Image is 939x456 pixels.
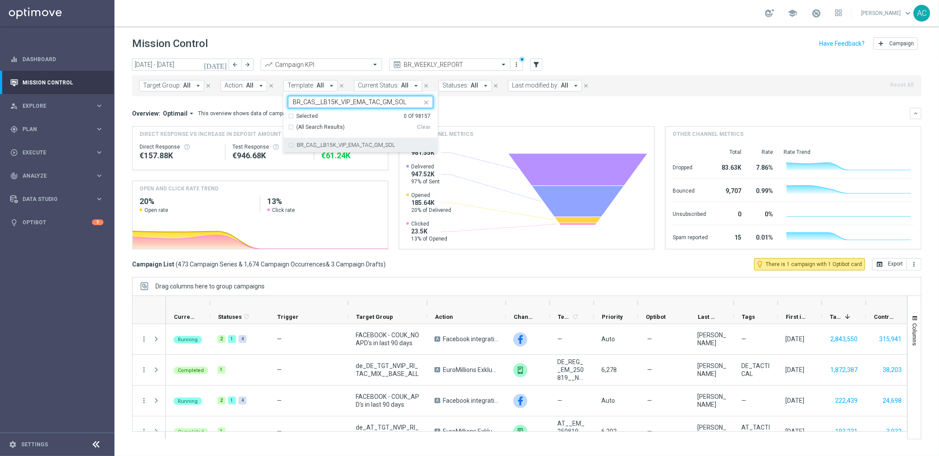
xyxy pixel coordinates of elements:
[241,58,254,71] button: arrow_forward
[10,196,104,203] button: Data Studio keyboard_arrow_right
[411,149,435,157] span: 981.55K
[132,260,386,268] h3: Campaign List
[272,207,295,214] span: Click rate
[860,7,913,20] a: [PERSON_NAME]keyboard_arrow_down
[178,398,198,404] span: Running
[356,393,420,409] span: FACEBOOK - COUK_APD's in last 90 days
[140,143,218,150] div: Direct Response
[339,83,345,89] i: close
[752,160,773,174] div: 7.86%
[411,199,452,207] span: 185.64K
[261,58,382,71] ng-select: Campaign KPI
[140,185,218,193] h4: OPEN AND CLICK RATE TREND
[356,314,393,320] span: Target Group
[557,358,586,382] span: DE_REG__EM_250819__NVIP_RI_TAC_LT - DE_REG__EM_250819__NVIP_RI_TAC_LT
[284,80,338,91] button: Template: All arrow_drop_down
[140,366,148,374] button: more_vert
[10,71,103,94] div: Mission Control
[143,82,181,89] span: Target Group:
[356,423,420,439] span: de_AT_TGT_NVIP_RI_TAC_MIX__BASE_ALL
[10,79,104,86] button: Mission Control
[277,336,282,343] span: —
[435,398,440,403] span: A
[204,81,212,91] button: close
[911,323,918,346] span: Columns
[139,80,204,91] button: Target Group: All arrow_drop_down
[95,171,103,180] i: keyboard_arrow_right
[741,362,770,378] span: DE_TACTICAL
[268,83,274,89] i: close
[513,332,527,347] img: Facebook Custom Audience
[741,397,746,405] span: —
[885,426,902,437] button: 3,932
[752,230,773,244] div: 0.01%
[876,261,883,268] i: open_in_browser
[834,426,858,437] button: 193,231
[358,82,399,89] span: Current Status:
[647,427,652,435] span: —
[10,195,95,203] div: Data Studio
[95,125,103,133] i: keyboard_arrow_right
[389,58,511,71] ng-select: BR_WEEKLY_REPORT
[321,150,381,161] div: €61,243
[194,82,202,90] i: arrow_drop_down
[508,80,582,91] button: Last modified by: All arrow_drop_down
[411,235,448,242] span: 13% of Opened
[514,314,535,320] span: Channel
[163,109,188,117] span: Optimail
[338,81,346,91] button: close
[10,172,18,180] i: track_changes
[277,397,282,404] span: —
[22,71,103,94] a: Mission Control
[519,56,525,62] div: There are unsaved changes
[229,58,241,71] button: arrow_back
[697,362,726,378] div: Charlotte Kammeyer
[10,125,18,133] i: gps_fixed
[872,258,907,270] button: open_in_browser Export
[284,113,438,153] ng-dropdown-panel: Options list
[872,260,921,267] multiple-options-button: Export to CSV
[411,170,440,178] span: 947.52K
[178,429,204,435] span: Completed
[205,83,211,89] i: close
[296,113,318,120] div: Selected
[572,313,579,320] i: refresh
[786,314,807,320] span: First in Range
[218,314,242,320] span: Statuses
[442,82,468,89] span: Statuses:
[601,397,615,404] span: Auto
[9,441,17,449] i: settings
[10,149,95,157] div: Execute
[232,150,307,161] div: €946,675
[132,37,208,50] h1: Mission Control
[257,82,265,90] i: arrow_drop_down
[422,97,429,104] button: close
[140,335,148,343] button: more_vert
[907,258,921,270] button: more_vert
[513,425,527,439] div: OtherLevels
[217,397,225,405] div: 2
[647,397,652,405] span: —
[140,397,148,405] i: more_vert
[411,192,452,199] span: Opened
[10,126,104,133] div: gps_fixed Plan keyboard_arrow_right
[10,102,95,110] div: Explore
[173,366,208,374] colored-tag: Completed
[95,195,103,203] i: keyboard_arrow_right
[412,82,420,90] i: arrow_drop_down
[435,429,440,434] span: A
[513,363,527,377] div: OtherLevels
[558,314,571,320] span: Templates
[188,109,195,117] i: arrow_drop_down
[435,314,453,320] span: Action
[913,110,919,117] i: keyboard_arrow_down
[140,130,281,138] span: Direct Response VS Increase In Deposit Amount
[277,366,282,373] span: —
[277,428,282,435] span: —
[601,428,617,435] span: 6,202
[646,314,666,320] span: Optibot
